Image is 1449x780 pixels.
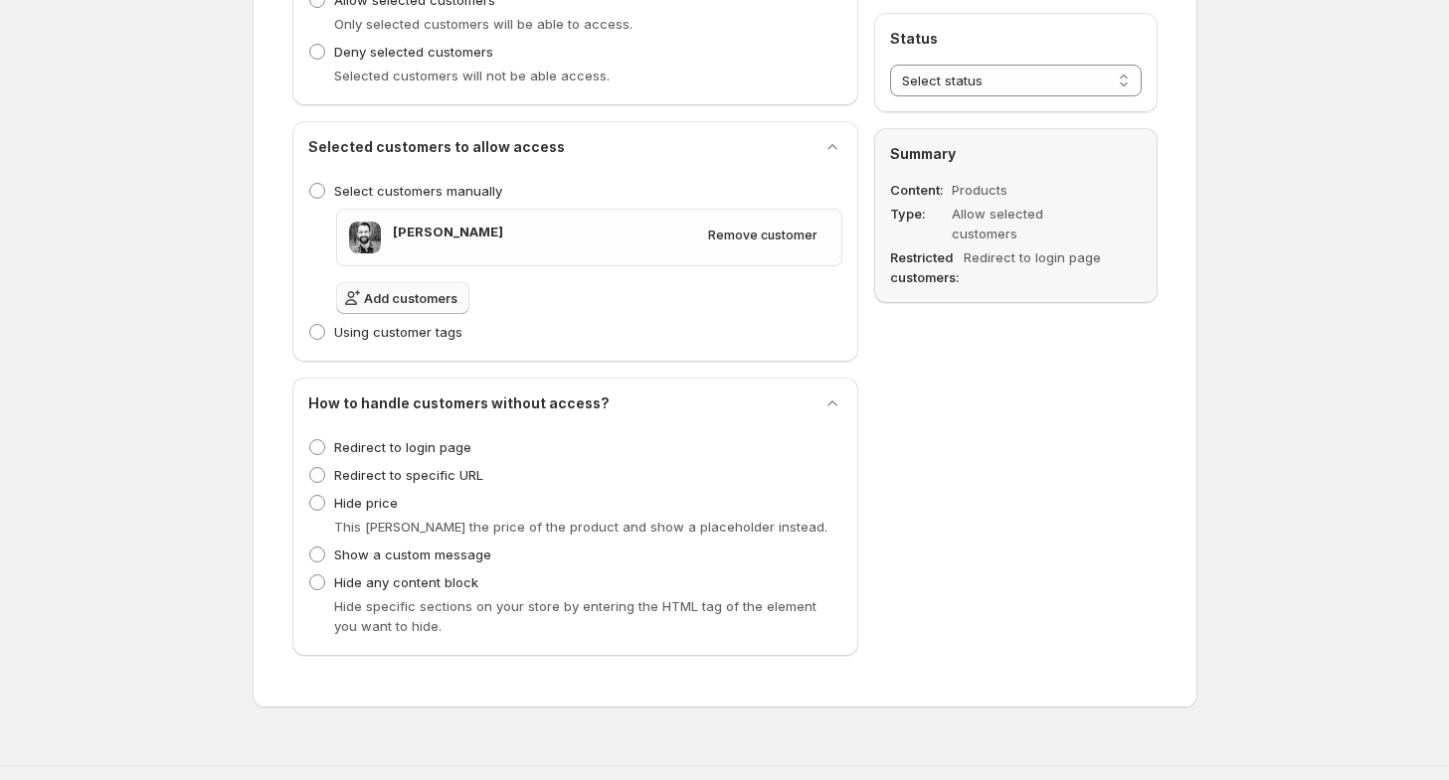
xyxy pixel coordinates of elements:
h3: [PERSON_NAME] [393,222,696,241]
h2: How to handle customers without access? [308,393,610,413]
span: Select customers manually [334,183,502,199]
span: Show a custom message [334,546,491,562]
dd: Redirect to login page [964,247,1102,287]
span: Redirect to specific URL [334,467,483,483]
h2: Status [890,29,1142,49]
button: Add customers [336,282,469,314]
span: Hide price [334,495,398,511]
span: Add customers [364,288,457,308]
span: Hide specific sections on your store by entering the HTML tag of the element you want to hide. [334,598,816,634]
button: Remove customer [696,222,829,249]
span: Hide any content block [334,574,478,590]
h2: Summary [890,144,1142,164]
dt: Content : [890,180,948,200]
span: Deny selected customers [334,44,493,60]
h2: Selected customers to allow access [308,137,565,157]
span: Jeremy Weber [349,222,381,253]
span: Redirect to login page [334,439,471,455]
dd: Products [952,180,1090,200]
span: Selected customers will not be able access. [334,68,610,83]
dd: Allow selected customers [952,204,1090,243]
dt: Restricted customers: [890,247,960,287]
span: This [PERSON_NAME] the price of the product and show a placeholder instead. [334,519,827,535]
span: Using customer tags [334,324,462,340]
dt: Type : [890,204,948,243]
span: Only selected customers will be able to access. [334,16,633,32]
span: Remove customer [708,228,817,243]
